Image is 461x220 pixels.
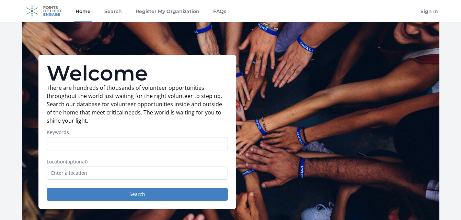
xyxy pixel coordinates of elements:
h1: Welcome [47,63,228,84]
input: Enter a location [47,167,228,180]
label: Location [47,158,228,165]
button: Search [47,188,228,201]
p: There are hundreds of thousands of volunteer opportunities throughout the world just waiting for ... [47,84,228,125]
span: (optional) [66,158,88,165]
label: Keywords [47,129,228,136]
